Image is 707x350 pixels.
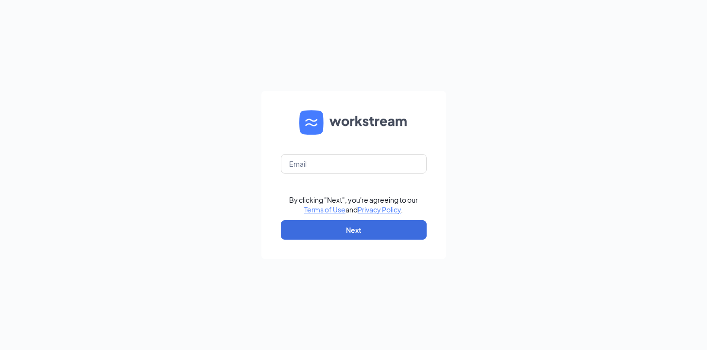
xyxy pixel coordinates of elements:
[281,220,427,240] button: Next
[289,195,418,214] div: By clicking "Next", you're agreeing to our and .
[358,205,401,214] a: Privacy Policy
[281,154,427,174] input: Email
[304,205,345,214] a: Terms of Use
[299,110,408,135] img: WS logo and Workstream text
